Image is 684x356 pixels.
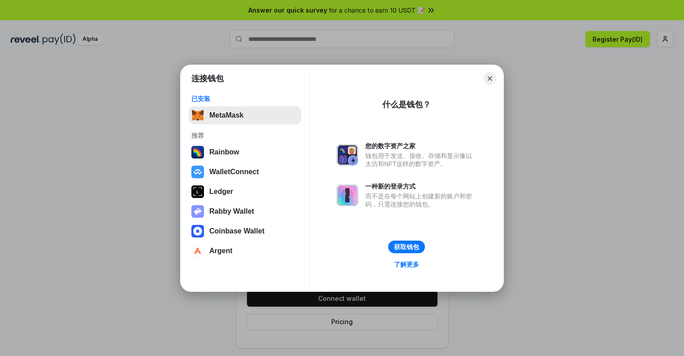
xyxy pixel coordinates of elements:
div: 已安装 [191,95,299,103]
div: 而不是在每个网站上创建新的账户和密码，只需连接您的钱包。 [365,192,476,208]
img: svg+xml,%3Csvg%20width%3D%2228%22%20height%3D%2228%22%20viewBox%3D%220%200%2028%2028%22%20fill%3D... [191,166,204,178]
img: svg+xml,%3Csvg%20xmlns%3D%22http%3A%2F%2Fwww.w3.org%2F2000%2Fsvg%22%20fill%3D%22none%22%20viewBox... [337,144,358,166]
button: 获取钱包 [388,241,425,253]
button: Close [484,72,496,85]
button: Coinbase Wallet [189,222,301,240]
div: 一种新的登录方式 [365,182,476,190]
div: 您的数字资产之家 [365,142,476,150]
img: svg+xml,%3Csvg%20fill%3D%22none%22%20height%3D%2233%22%20viewBox%3D%220%200%2035%2033%22%20width%... [191,109,204,122]
div: Argent [209,247,233,255]
button: Argent [189,242,301,260]
h1: 连接钱包 [191,73,224,84]
button: WalletConnect [189,163,301,181]
div: 推荐 [191,132,299,140]
div: Rainbow [209,148,239,156]
button: Rabby Wallet [189,202,301,220]
img: svg+xml,%3Csvg%20width%3D%2228%22%20height%3D%2228%22%20viewBox%3D%220%200%2028%2028%22%20fill%3D... [191,245,204,257]
div: Coinbase Wallet [209,227,264,235]
div: 获取钱包 [394,243,419,251]
img: svg+xml,%3Csvg%20xmlns%3D%22http%3A%2F%2Fwww.w3.org%2F2000%2Fsvg%22%20fill%3D%22none%22%20viewBox... [337,185,358,206]
img: svg+xml,%3Csvg%20width%3D%2228%22%20height%3D%2228%22%20viewBox%3D%220%200%2028%2028%22%20fill%3D... [191,225,204,237]
img: svg+xml,%3Csvg%20width%3D%22120%22%20height%3D%22120%22%20viewBox%3D%220%200%20120%20120%22%20fil... [191,146,204,158]
div: MetaMask [209,111,243,119]
div: 钱包用于发送、接收、存储和显示像以太坊和NFT这样的数字资产。 [365,152,476,168]
button: Rainbow [189,143,301,161]
button: Ledger [189,183,301,201]
div: 了解更多 [394,260,419,268]
a: 了解更多 [389,259,424,270]
img: svg+xml,%3Csvg%20xmlns%3D%22http%3A%2F%2Fwww.w3.org%2F2000%2Fsvg%22%20fill%3D%22none%22%20viewBox... [191,205,204,218]
div: Ledger [209,188,233,196]
div: WalletConnect [209,168,259,176]
div: 什么是钱包？ [382,99,431,110]
div: Rabby Wallet [209,207,254,215]
img: svg+xml,%3Csvg%20xmlns%3D%22http%3A%2F%2Fwww.w3.org%2F2000%2Fsvg%22%20width%3D%2228%22%20height%3... [191,185,204,198]
button: MetaMask [189,106,301,124]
